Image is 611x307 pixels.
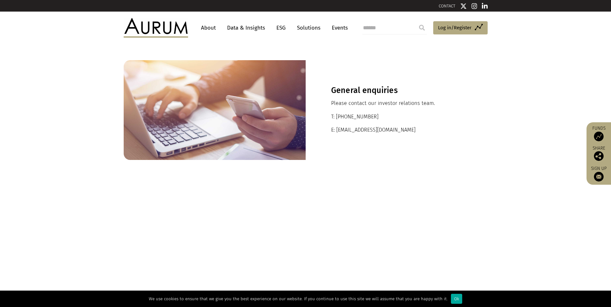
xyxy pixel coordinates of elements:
[438,24,472,32] span: Log in/Register
[594,151,604,161] img: Share this post
[331,99,462,107] p: Please contact our investor relations team.
[451,294,462,304] div: Ok
[590,126,608,141] a: Funds
[482,3,488,9] img: Linkedin icon
[294,22,324,34] a: Solutions
[590,166,608,181] a: Sign up
[415,21,428,34] input: Submit
[439,4,455,8] a: CONTACT
[198,22,219,34] a: About
[472,3,477,9] img: Instagram icon
[224,22,268,34] a: Data & Insights
[331,113,462,121] p: T: [PHONE_NUMBER]
[594,172,604,181] img: Sign up to our newsletter
[331,126,462,134] p: E: [EMAIL_ADDRESS][DOMAIN_NAME]
[124,18,188,37] img: Aurum
[329,22,348,34] a: Events
[433,21,488,35] a: Log in/Register
[460,3,467,9] img: Twitter icon
[273,22,289,34] a: ESG
[594,132,604,141] img: Access Funds
[331,86,462,95] h3: General enquiries
[590,146,608,161] div: Share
